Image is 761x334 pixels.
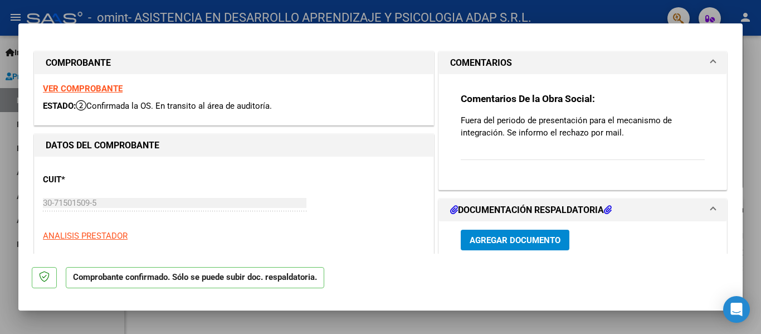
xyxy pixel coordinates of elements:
[723,296,750,323] div: Open Intercom Messenger
[43,251,425,264] p: ASISTENCIA EN DESARROLLO APRENDIZAJE Y PSICOLOGIA ADAP S.R.L.
[470,235,560,245] span: Agregar Documento
[46,140,159,151] strong: DATOS DEL COMPROBANTE
[43,173,158,186] p: CUIT
[439,199,726,221] mat-expansion-panel-header: DOCUMENTACIÓN RESPALDATORIA
[46,57,111,68] strong: COMPROBANTE
[461,230,569,250] button: Agregar Documento
[461,93,595,104] strong: Comentarios De la Obra Social:
[450,56,512,70] h1: COMENTARIOS
[43,231,128,241] span: ANALISIS PRESTADOR
[43,84,123,94] a: VER COMPROBANTE
[43,101,76,111] span: ESTADO:
[439,52,726,74] mat-expansion-panel-header: COMENTARIOS
[76,101,272,111] span: Confirmada la OS. En transito al área de auditoría.
[66,267,324,289] p: Comprobante confirmado. Sólo se puede subir doc. respaldatoria.
[439,74,726,190] div: COMENTARIOS
[461,114,705,139] p: Fuera del periodo de presentación para el mecanismo de integración. Se informo el rechazo por mail.
[450,204,612,217] h1: DOCUMENTACIÓN RESPALDATORIA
